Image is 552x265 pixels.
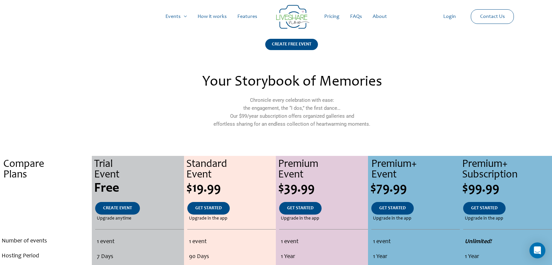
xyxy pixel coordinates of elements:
[281,215,319,223] span: Upgrade in the app
[103,206,132,211] span: CREATE EVENT
[45,206,47,211] span: .
[345,6,367,27] a: FAQs
[287,206,314,211] span: GET STARTED
[265,39,318,50] div: CREATE FREE EVENT
[475,10,510,24] a: Contact Us
[2,234,90,249] li: Number of events
[189,215,227,223] span: Upgrade in the app
[373,215,411,223] span: Upgrade in the app
[148,75,435,90] h2: Your Storybook of Memories
[373,249,458,264] li: 1 Year
[465,249,550,264] li: 1 Year
[279,202,322,215] a: GET STARTED
[94,159,184,180] div: Trial Event
[37,202,55,215] a: .
[95,202,140,215] a: CREATE EVENT
[97,234,182,249] li: 1 event
[281,249,366,264] li: 1 Year
[232,6,263,27] a: Features
[370,182,460,195] div: $79.99
[45,216,47,221] span: .
[265,39,318,58] a: CREATE FREE EVENT
[373,234,458,249] li: 1 event
[187,202,230,215] a: GET STARTED
[278,182,368,195] div: $39.99
[192,6,232,27] a: How it works
[189,234,274,249] li: 1 event
[379,206,406,211] span: GET STARTED
[465,215,503,223] span: Upgrade in the app
[195,206,222,211] span: GET STARTED
[94,182,184,195] div: Free
[463,202,506,215] a: GET STARTED
[471,206,498,211] span: GET STARTED
[438,6,461,27] a: Login
[371,202,414,215] a: GET STARTED
[189,249,274,264] li: 90 Days
[462,159,552,180] div: Premium+ Subscription
[276,5,309,29] img: Group 14 | Live Photo Slideshow for Events | Create Free Events Album for Any Occasion
[319,6,345,27] a: Pricing
[3,159,92,180] div: Compare Plans
[97,249,182,264] li: 7 Days
[148,96,435,128] p: Chronicle every celebration with ease: the engagement, the “I dos,” the first dance… Our $99/year...
[160,6,192,27] a: Events
[462,182,552,195] div: $99.99
[278,159,368,180] div: Premium Event
[186,159,276,180] div: Standard Event
[97,215,131,223] span: Upgrade anytime
[2,249,90,264] li: Hosting Period
[281,234,366,249] li: 1 event
[186,182,276,195] div: $19.99
[371,159,460,180] div: Premium+ Event
[12,6,540,27] nav: Site Navigation
[367,6,392,27] a: About
[529,242,545,258] div: Open Intercom Messenger
[465,239,492,245] strong: Unlimited!
[44,182,48,195] span: .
